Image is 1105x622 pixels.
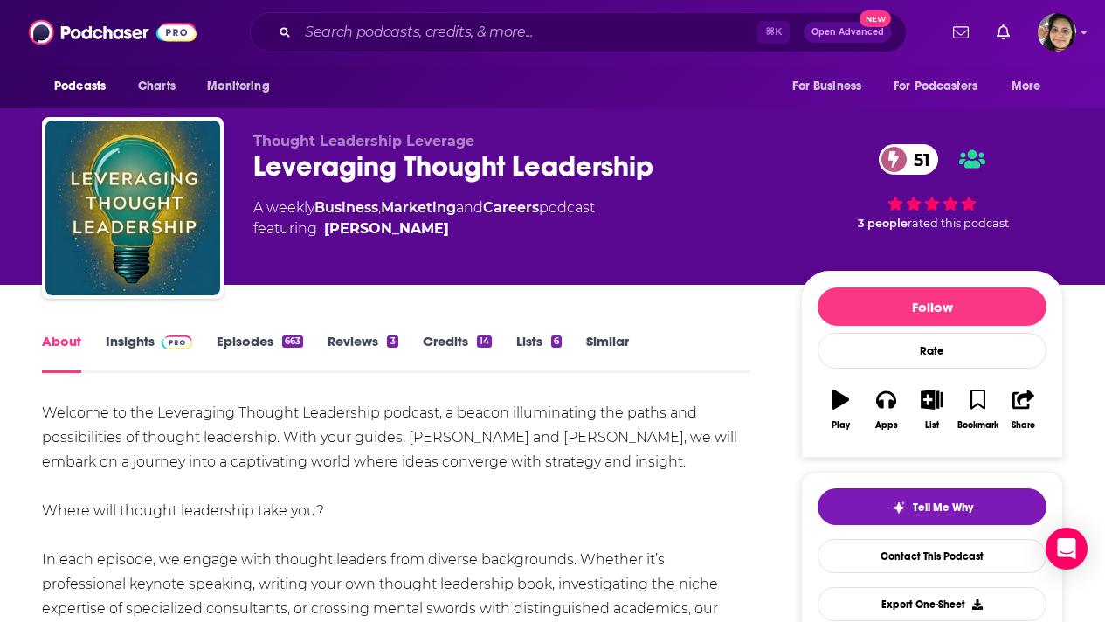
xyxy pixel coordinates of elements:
[990,17,1017,47] a: Show notifications dropdown
[127,70,186,103] a: Charts
[253,133,474,149] span: Thought Leadership Leverage
[1012,74,1041,99] span: More
[29,16,197,49] img: Podchaser - Follow, Share and Rate Podcasts
[818,287,1046,326] button: Follow
[811,28,884,37] span: Open Advanced
[42,70,128,103] button: open menu
[253,197,595,239] div: A weekly podcast
[282,335,303,348] div: 663
[896,144,939,175] span: 51
[207,74,269,99] span: Monitoring
[894,74,977,99] span: For Podcasters
[818,378,863,441] button: Play
[946,17,976,47] a: Show notifications dropdown
[387,335,397,348] div: 3
[586,333,629,373] a: Similar
[42,333,81,373] a: About
[792,74,861,99] span: For Business
[818,587,1046,621] button: Export One-Sheet
[1046,528,1088,570] div: Open Intercom Messenger
[1001,378,1046,441] button: Share
[999,70,1063,103] button: open menu
[551,335,562,348] div: 6
[138,74,176,99] span: Charts
[1038,13,1076,52] img: User Profile
[882,70,1003,103] button: open menu
[253,218,595,239] span: featuring
[780,70,883,103] button: open menu
[892,501,906,515] img: tell me why sparkle
[818,333,1046,369] div: Rate
[757,21,790,44] span: ⌘ K
[875,420,898,431] div: Apps
[863,378,908,441] button: Apps
[909,378,955,441] button: List
[516,333,562,373] a: Lists6
[908,217,1009,230] span: rated this podcast
[957,420,998,431] div: Bookmark
[423,333,492,373] a: Credits14
[1038,13,1076,52] span: Logged in as shelbyjanner
[801,133,1063,241] div: 51 3 peoplerated this podcast
[217,333,303,373] a: Episodes663
[1012,420,1035,431] div: Share
[818,539,1046,573] a: Contact This Podcast
[250,12,907,52] div: Search podcasts, credits, & more...
[324,218,449,239] a: Peter Winick
[477,335,492,348] div: 14
[456,199,483,216] span: and
[106,333,192,373] a: InsightsPodchaser Pro
[879,144,939,175] a: 51
[54,74,106,99] span: Podcasts
[314,199,378,216] a: Business
[483,199,539,216] a: Careers
[195,70,292,103] button: open menu
[45,121,220,295] img: Leveraging Thought Leadership
[378,199,381,216] span: ,
[858,217,908,230] span: 3 people
[298,18,757,46] input: Search podcasts, credits, & more...
[381,199,456,216] a: Marketing
[162,335,192,349] img: Podchaser Pro
[1038,13,1076,52] button: Show profile menu
[860,10,891,27] span: New
[955,378,1000,441] button: Bookmark
[328,333,397,373] a: Reviews3
[925,420,939,431] div: List
[804,22,892,43] button: Open AdvancedNew
[832,420,850,431] div: Play
[818,488,1046,525] button: tell me why sparkleTell Me Why
[913,501,973,515] span: Tell Me Why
